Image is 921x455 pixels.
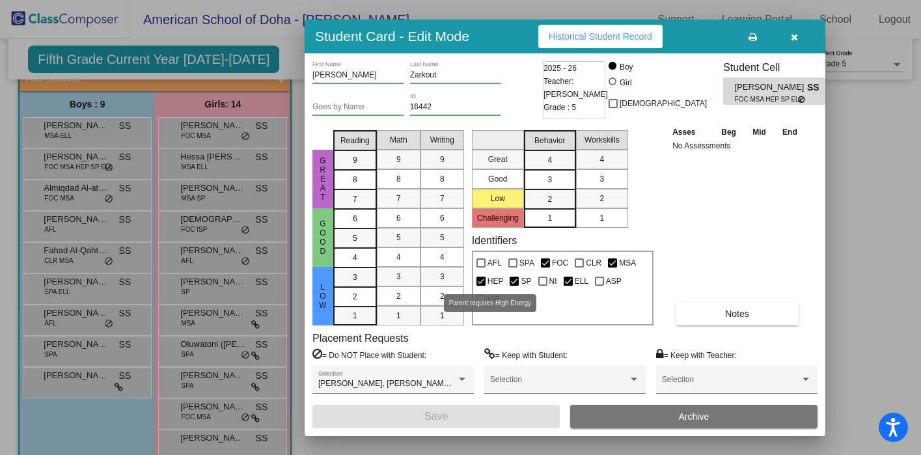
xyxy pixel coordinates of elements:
[679,411,709,422] span: Archive
[318,379,723,388] span: [PERSON_NAME], [PERSON_NAME], [PERSON_NAME] [PERSON_NAME], [PERSON_NAME], [PERSON_NAME]
[713,125,744,139] th: Beg
[599,212,604,224] span: 1
[317,219,329,256] span: Good
[410,103,501,112] input: Enter ID
[317,156,329,202] span: Great
[440,173,445,185] span: 8
[543,62,577,75] span: 2025 - 26
[396,173,401,185] span: 8
[586,255,601,271] span: CLR
[440,212,445,224] span: 6
[534,135,565,146] span: Behavior
[396,232,401,243] span: 5
[669,139,806,152] td: No Assessments
[619,77,632,89] div: Girl
[575,273,588,289] span: ELL
[488,292,500,307] span: ISP
[353,174,357,186] span: 8
[353,213,357,225] span: 6
[735,81,807,94] span: [PERSON_NAME]
[774,125,805,139] th: End
[312,348,426,361] label: = Do NOT Place with Student:
[584,134,620,146] span: Workskills
[440,193,445,204] span: 7
[315,28,469,44] h3: Student Card - Edit Mode
[599,154,604,165] span: 4
[547,154,552,166] span: 4
[656,348,737,361] label: = Keep with Teacher:
[745,125,774,139] th: Mid
[396,193,401,204] span: 7
[353,252,357,264] span: 4
[430,134,454,146] span: Writing
[312,103,404,112] input: goes by name
[396,212,401,224] span: 6
[440,290,445,302] span: 2
[552,255,568,271] span: FOC
[620,96,707,111] span: [DEMOGRAPHIC_DATA]
[340,135,370,146] span: Reading
[312,332,409,344] label: Placement Requests
[725,309,749,319] span: Notes
[547,174,552,186] span: 3
[440,251,445,263] span: 4
[396,251,401,263] span: 4
[353,193,357,205] span: 7
[543,101,576,114] span: Grade : 5
[599,193,604,204] span: 2
[570,405,818,428] button: Archive
[396,290,401,302] span: 2
[484,348,568,361] label: = Keep with Student:
[488,255,502,271] span: AFL
[606,273,622,289] span: ASP
[735,94,798,104] span: FOC MSA HEP SP ELL
[440,154,445,165] span: 9
[424,411,448,422] span: Save
[547,212,552,224] span: 1
[807,81,825,94] span: SS
[599,173,604,185] span: 3
[396,154,401,165] span: 9
[488,273,504,289] span: HEP
[396,310,401,322] span: 1
[547,193,552,205] span: 2
[440,271,445,283] span: 3
[353,271,357,283] span: 3
[312,405,560,428] button: Save
[619,61,633,73] div: Boy
[549,31,652,42] span: Historical Student Record
[390,134,407,146] span: Math
[353,232,357,244] span: 5
[472,234,517,247] label: Identifiers
[549,273,557,289] span: NI
[440,232,445,243] span: 5
[440,310,445,322] span: 1
[353,154,357,166] span: 9
[353,310,357,322] span: 1
[317,283,329,310] span: Low
[723,61,836,74] h3: Student Cell
[353,291,357,303] span: 2
[619,255,636,271] span: MSA
[538,25,663,48] button: Historical Student Record
[521,273,531,289] span: SP
[669,125,713,139] th: Asses
[676,302,799,325] button: Notes
[396,271,401,283] span: 3
[543,75,608,101] span: Teacher: [PERSON_NAME]
[519,255,534,271] span: SPA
